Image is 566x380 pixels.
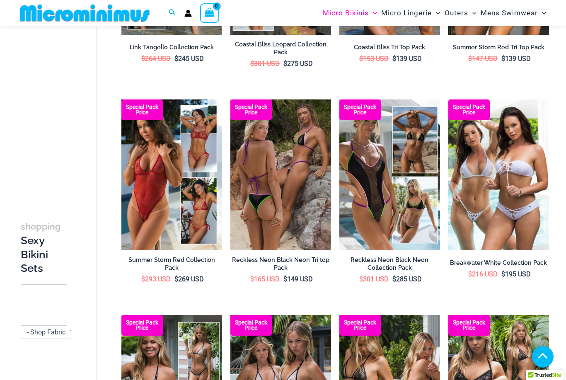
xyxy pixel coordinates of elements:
[174,275,178,283] span: $
[339,320,381,331] b: Special Pack Price
[369,2,377,24] span: Menu Toggle
[468,55,498,63] bdi: 147 USD
[448,320,490,331] b: Special Pack Price
[339,44,440,54] a: Coastal Bliss Tri Top Pack
[17,4,153,22] img: MM SHOP LOGO FLAT
[250,275,280,283] bdi: 165 USD
[501,270,531,278] bdi: 195 USD
[184,10,192,17] a: Account icon link
[479,2,548,24] a: Mens SwimwearMenu ToggleMenu Toggle
[230,41,331,56] h2: Coastal Bliss Leopard Collection Pack
[230,99,331,251] img: Tri Top Pack
[121,256,222,271] h2: Summer Storm Red Collection Pack
[468,270,472,278] span: $
[321,2,379,24] a: Micro BikinisMenu ToggleMenu Toggle
[445,2,468,24] span: Outers
[230,256,331,271] h2: Reckless Neon Black Neon Tri top Pack
[250,60,254,68] span: $
[250,60,280,68] bdi: 301 USD
[21,219,67,276] h3: Sexy Bikini Sets
[141,275,145,283] span: $
[501,270,505,278] span: $
[27,328,81,336] span: - Shop Fabric Type
[468,2,477,24] span: Menu Toggle
[359,275,389,283] bdi: 301 USD
[141,275,171,283] bdi: 293 USD
[283,60,313,68] bdi: 275 USD
[448,99,549,251] img: Collection Pack (5)
[501,55,505,63] span: $
[121,256,222,275] a: Summer Storm Red Collection Pack
[169,8,176,18] a: Search icon link
[21,325,79,339] span: - Shop Fabric Type
[392,55,396,63] span: $
[141,55,171,63] bdi: 264 USD
[392,275,422,283] bdi: 285 USD
[121,44,222,54] a: Link Tangello Collection Pack
[174,275,204,283] bdi: 269 USD
[121,99,222,251] a: Summer Storm Red Collection Pack F Summer Storm Red Collection Pack BSummer Storm Red Collection ...
[468,55,472,63] span: $
[121,104,163,115] b: Special Pack Price
[200,3,219,22] a: View Shopping Cart, empty
[230,99,331,251] a: Tri Top Pack Bottoms BBottoms B
[230,256,331,275] a: Reckless Neon Black Neon Tri top Pack
[339,256,440,271] h2: Reckless Neon Black Neon Collection Pack
[359,55,363,63] span: $
[468,270,498,278] bdi: 216 USD
[21,28,95,194] iframe: TrustedSite Certified
[339,99,440,251] img: Collection Pack
[21,326,78,339] span: - Shop Fabric Type
[432,2,440,24] span: Menu Toggle
[339,44,440,51] h2: Coastal Bliss Tri Top Pack
[283,275,313,283] bdi: 149 USD
[448,99,549,251] a: Collection Pack (5) Breakwater White 341 Top 4956 Shorts 08Breakwater White 341 Top 4956 Shorts 08
[230,41,331,59] a: Coastal Bliss Leopard Collection Pack
[381,2,432,24] span: Micro Lingerie
[379,2,442,24] a: Micro LingerieMenu ToggleMenu Toggle
[141,55,145,63] span: $
[448,104,490,115] b: Special Pack Price
[448,44,549,54] a: Summer Storm Red Tri Top Pack
[481,2,538,24] span: Mens Swimwear
[339,99,440,251] a: Collection Pack Top BTop B
[121,99,222,251] img: Summer Storm Red Collection Pack F
[448,44,549,51] h2: Summer Storm Red Tri Top Pack
[359,55,389,63] bdi: 153 USD
[121,320,163,331] b: Special Pack Price
[323,2,369,24] span: Micro Bikinis
[319,1,549,25] nav: Site Navigation
[392,275,396,283] span: $
[339,104,381,115] b: Special Pack Price
[283,275,287,283] span: $
[448,259,549,267] h2: Breakwater White Collection Pack
[392,55,422,63] bdi: 139 USD
[448,259,549,270] a: Breakwater White Collection Pack
[359,275,363,283] span: $
[230,320,272,331] b: Special Pack Price
[501,55,531,63] bdi: 139 USD
[174,55,204,63] bdi: 245 USD
[250,275,254,283] span: $
[230,104,272,115] b: Special Pack Price
[538,2,546,24] span: Menu Toggle
[174,55,178,63] span: $
[339,256,440,275] a: Reckless Neon Black Neon Collection Pack
[443,2,479,24] a: OutersMenu ToggleMenu Toggle
[121,44,222,51] h2: Link Tangello Collection Pack
[283,60,287,68] span: $
[21,221,61,232] span: shopping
